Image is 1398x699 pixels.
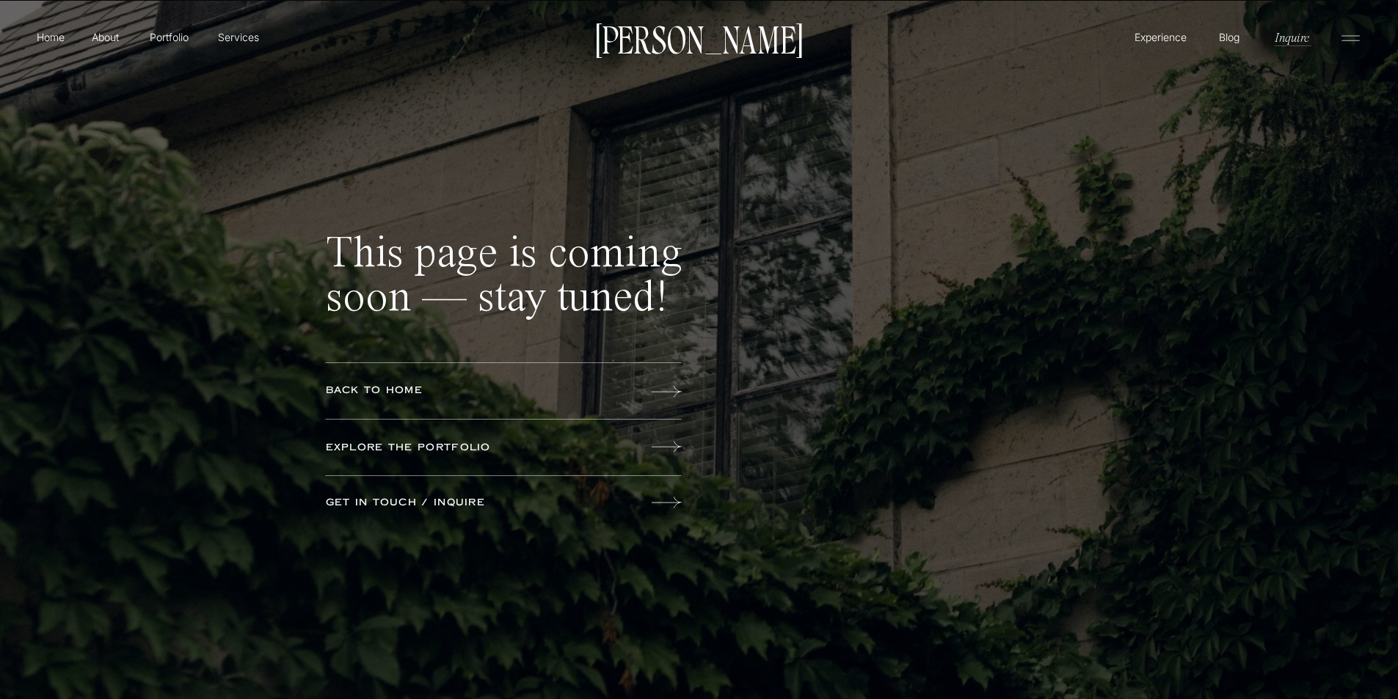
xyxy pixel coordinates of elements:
[1215,29,1243,44] a: Blog
[326,440,556,456] a: Explore the portfolio
[326,495,556,511] a: get in touch / inquire
[143,29,195,45] a: Portfolio
[589,23,810,54] a: [PERSON_NAME]
[326,383,556,399] a: back to home
[34,29,68,45] a: Home
[326,233,689,343] p: This page is coming soon — stay tuned!
[1132,29,1189,45] a: Experience
[89,29,122,44] a: About
[1273,29,1311,45] a: Inquire
[216,29,260,45] a: Services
